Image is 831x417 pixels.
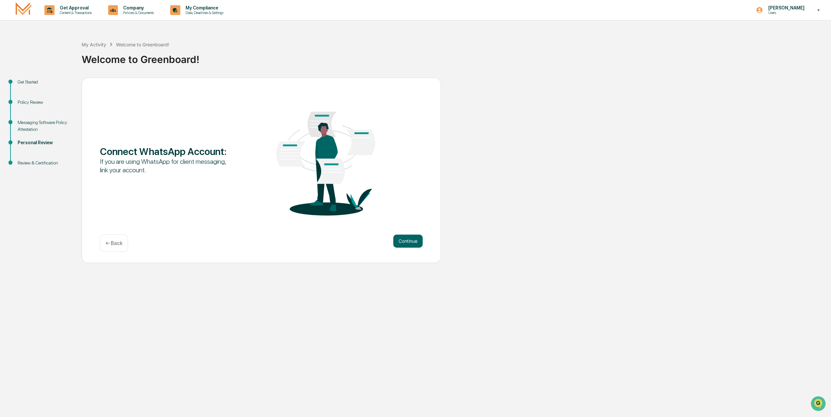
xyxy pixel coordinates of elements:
span: Preclearance [13,82,42,89]
p: Data, Deadlines & Settings [180,10,227,15]
a: 🖐️Preclearance [4,80,45,91]
div: Connect WhatsApp Account : [100,146,229,157]
a: Powered byPylon [46,110,79,116]
a: 🗄️Attestations [45,80,84,91]
div: Welcome to Greenboard! [82,48,828,65]
p: How can we help? [7,14,119,24]
button: Continue [393,235,423,248]
p: Company [118,5,157,10]
p: Policies & Documents [118,10,157,15]
div: 🖐️ [7,83,12,88]
button: Start new chat [111,52,119,60]
div: Review & Certification [18,160,71,166]
div: Messaging Software Policy Attestation [18,119,71,133]
a: 🔎Data Lookup [4,92,44,104]
div: If you are using WhatsApp for client messaging, link your account. [100,157,229,174]
span: Data Lookup [13,95,41,101]
span: Attestations [54,82,81,89]
div: My Activity [82,42,106,47]
div: 🗄️ [47,83,53,88]
p: Users [763,10,808,15]
img: logo [16,2,31,18]
div: Start new chat [22,50,107,56]
div: Policy Review [18,99,71,106]
p: Content & Transactions [55,10,95,15]
img: 1746055101610-c473b297-6a78-478c-a979-82029cc54cd1 [7,50,18,62]
div: Get Started [18,79,71,85]
div: 🔎 [7,95,12,100]
p: My Compliance [180,5,227,10]
img: Connect WhatsApp Account [261,92,390,226]
div: Personal Review [18,139,71,146]
span: Pylon [65,111,79,116]
p: Get Approval [55,5,95,10]
p: [PERSON_NAME] [763,5,808,10]
div: Welcome to Greenboard! [116,42,169,47]
p: ← Back [106,240,122,246]
div: We're available if you need us! [22,56,83,62]
iframe: Open customer support [810,395,828,413]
